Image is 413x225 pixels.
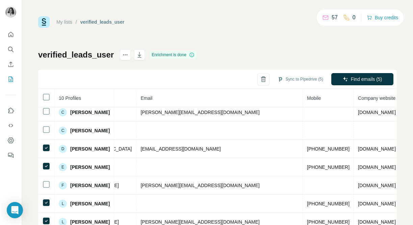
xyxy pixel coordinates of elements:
[140,110,259,115] span: [PERSON_NAME][EMAIL_ADDRESS][DOMAIN_NAME]
[5,73,16,85] button: My lists
[120,49,131,60] button: actions
[70,145,110,152] span: [PERSON_NAME]
[140,219,259,225] span: [PERSON_NAME][EMAIL_ADDRESS][DOMAIN_NAME]
[70,200,110,207] span: [PERSON_NAME]
[140,183,259,188] span: [PERSON_NAME][EMAIL_ADDRESS][DOMAIN_NAME]
[5,43,16,55] button: Search
[5,134,16,147] button: Dashboard
[358,146,396,152] span: [DOMAIN_NAME]
[351,76,382,83] span: Find emails (5)
[273,74,328,84] button: Sync to Pipedrive (5)
[7,202,23,218] div: Open Intercom Messenger
[59,145,67,153] div: D
[5,105,16,117] button: Use Surfe on LinkedIn
[70,164,110,171] span: [PERSON_NAME]
[59,163,67,171] div: E
[140,146,221,152] span: [EMAIL_ADDRESS][DOMAIN_NAME]
[59,127,67,135] div: C
[70,182,110,189] span: [PERSON_NAME]
[70,109,110,116] span: [PERSON_NAME]
[5,149,16,161] button: Feedback
[367,13,398,22] button: Buy credits
[150,51,197,59] div: Enrichment is done
[80,19,125,25] div: verified_leads_user
[307,95,321,101] span: Mobile
[358,110,396,115] span: [DOMAIN_NAME]
[307,201,350,206] span: [PHONE_NUMBER]
[5,7,16,18] img: Avatar
[358,201,396,206] span: [DOMAIN_NAME]
[5,58,16,70] button: Enrich CSV
[358,219,396,225] span: [DOMAIN_NAME]
[307,146,350,152] span: [PHONE_NUMBER]
[5,28,16,41] button: Quick start
[56,19,72,25] a: My lists
[358,95,395,101] span: Company website
[358,164,396,170] span: [DOMAIN_NAME]
[38,16,50,28] img: Surfe Logo
[307,164,350,170] span: [PHONE_NUMBER]
[331,73,393,85] button: Find emails (5)
[140,95,152,101] span: Email
[59,95,81,101] span: 10 Profiles
[332,14,338,22] p: 57
[358,183,396,188] span: [DOMAIN_NAME]
[5,119,16,132] button: Use Surfe API
[76,19,77,25] li: /
[38,49,114,60] h1: verified_leads_user
[59,200,67,208] div: L
[353,14,356,22] p: 0
[59,181,67,189] div: F
[70,127,110,134] span: [PERSON_NAME]
[59,108,67,116] div: C
[307,219,350,225] span: [PHONE_NUMBER]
